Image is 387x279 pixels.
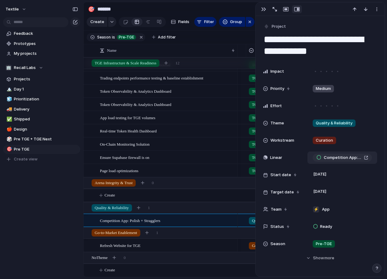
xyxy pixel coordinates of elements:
a: Competition App: Polish + Stragglers [313,154,372,162]
div: 🍎 [6,126,11,133]
span: Season [270,241,285,247]
span: Start date [270,172,291,178]
a: Feedback [3,29,80,38]
span: TGE Infrastructure & Scale Readiness [252,75,302,81]
button: 🧊 [6,96,12,102]
span: Impact [270,68,284,75]
button: Pre-TGE [116,34,137,41]
span: Projects [14,76,78,82]
span: Competition App: Polish + Stragglers [100,217,160,224]
span: TGE Infrastructure & Scale Readiness [252,102,302,108]
span: Pre-TGE [119,34,134,40]
a: 🎲Pre TGE + TGE Next [3,135,80,144]
span: Prioritization [14,96,78,102]
span: Workstream [270,137,294,144]
span: App [322,206,330,212]
span: Filter [204,19,214,25]
span: [DATE] [312,171,328,178]
span: 1 [156,230,159,236]
button: Create [87,17,107,27]
span: Pre-TGE [316,241,332,247]
span: Project [272,23,286,30]
span: TGE Infrastructure & Scale Readiness [252,141,302,148]
span: App load testing for TGE volumes [100,114,155,121]
span: Linear [270,155,282,161]
span: Quality & Reliability [95,205,129,211]
a: 🚚Delivery [3,105,80,114]
div: 🧊 [6,96,11,103]
span: TGE Infrastructure & Scale Readiness [252,88,302,95]
span: Create [90,19,104,25]
span: 0 [124,255,126,261]
span: Name [107,47,117,54]
span: Status [270,224,284,230]
button: Fields [168,17,192,27]
span: No Theme [92,255,108,261]
div: 🚚 [6,106,11,113]
a: My projects [3,49,80,58]
a: ✅Shipped [3,115,80,124]
span: Go-to-Market Enablement [95,230,137,236]
span: Quality & Reliability [252,218,286,224]
span: Refresh Website for TGE [100,242,141,249]
span: My projects [14,51,78,57]
span: Prototypes [14,41,78,47]
span: 12 [175,60,179,66]
div: 🎲 [6,136,11,143]
span: Season [97,34,111,40]
span: Effort [270,103,282,109]
span: [DATE] [312,188,328,195]
div: ✅ [6,116,11,123]
button: Project [262,22,288,31]
span: Medium [316,86,331,92]
button: Group [219,17,245,27]
div: 🎯 [88,5,95,13]
div: 🎯 [6,146,11,153]
span: Target date [270,189,294,195]
a: 🍎Design [3,125,80,134]
span: Token Observability & Analytics Dashboard [100,101,171,108]
span: Pre TGE + TGE Next [14,136,78,142]
span: Trading endpoints performance testing & baseline establishment [100,74,203,81]
span: Delivery [14,106,78,112]
span: Create [105,267,115,273]
button: Add filter [148,33,179,42]
span: is [112,34,115,40]
span: Pre TGE [14,146,78,152]
span: Show [313,255,324,261]
button: is [111,34,116,41]
span: more [324,255,334,261]
span: Priority [270,86,284,92]
span: Recall Labs [14,65,36,71]
span: Add filter [158,34,176,40]
span: Real-time Token Health Dashboard [100,127,157,134]
span: Fields [178,19,189,25]
button: 🚚 [6,106,12,112]
span: TGE Infrastructure & Scale Readiness [252,168,302,174]
button: 🎲 [6,136,12,142]
button: 🏢Recall Labs [3,63,80,72]
span: Token Observability & Analytics Dashboard [100,87,171,95]
a: Projects [3,75,80,84]
span: Textile [6,6,19,12]
div: 🎯Pre TGE [3,145,80,154]
button: 🍎 [6,126,12,132]
button: 🏔️ [6,86,12,92]
span: 1 [148,205,150,211]
span: Feedback [14,30,78,37]
button: Textile [3,4,30,14]
span: Arena Integrity & Trust [95,180,133,186]
div: 🏔️ [6,86,11,93]
span: Create [105,192,115,198]
span: Create view [14,156,38,162]
a: 🏔️Day 1 [3,85,80,94]
a: 🧊Prioritization [3,95,80,104]
button: Create view [3,155,80,164]
span: On-Chain Monitoring Solution [100,140,150,148]
button: Filter [194,17,216,27]
span: TGE Infrastructure & Scale Readiness [252,155,302,161]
